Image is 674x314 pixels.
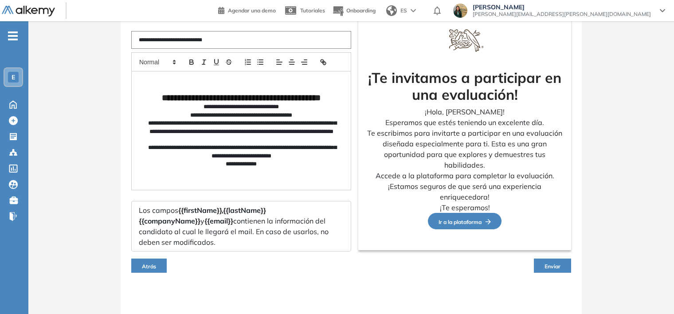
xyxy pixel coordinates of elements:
p: Te escribimos para invitarte a participar en una evaluación diseñada especialmente para ti. Esta ... [365,128,564,170]
span: Atrás [142,263,156,270]
img: Flecha [482,219,491,224]
button: Onboarding [332,1,376,20]
span: {{email}} [204,216,233,225]
span: [PERSON_NAME][EMAIL_ADDRESS][PERSON_NAME][DOMAIN_NAME] [473,11,651,18]
span: {{companyName}} [139,216,200,225]
p: ¡Hola, [PERSON_NAME]! [365,106,564,117]
span: {{lastName}} [223,206,266,215]
p: Esperamos que estés teniendo un excelente día. [365,117,564,128]
span: E [12,74,15,81]
i: - [8,35,18,37]
span: Ir a la plataforma [439,219,491,225]
button: Ir a la plataformaFlecha [428,213,502,229]
p: Accede a la plataforma para completar la evaluación. ¡Estamos seguros de que será una experiencia... [365,170,564,202]
span: ES [400,7,407,15]
button: Atrás [131,259,167,273]
span: [PERSON_NAME] [473,4,651,11]
img: Logo de la compañía [443,23,487,58]
div: Los campos y contienen la información del candidato al cual le llegará el mail. En caso de usarlo... [131,201,351,251]
span: Enviar [545,263,560,270]
button: Enviar [534,259,571,273]
iframe: Chat Widget [630,271,674,314]
span: Tutoriales [300,7,325,14]
p: ¡Te esperamos! [365,202,564,213]
span: Agendar una demo [228,7,276,14]
a: Agendar una demo [218,4,276,15]
img: world [386,5,397,16]
span: {{firstName}}, [178,206,223,215]
img: arrow [411,9,416,12]
img: Logo [2,6,55,17]
strong: ¡Te invitamos a participar en una evaluación! [368,69,561,103]
span: Onboarding [346,7,376,14]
